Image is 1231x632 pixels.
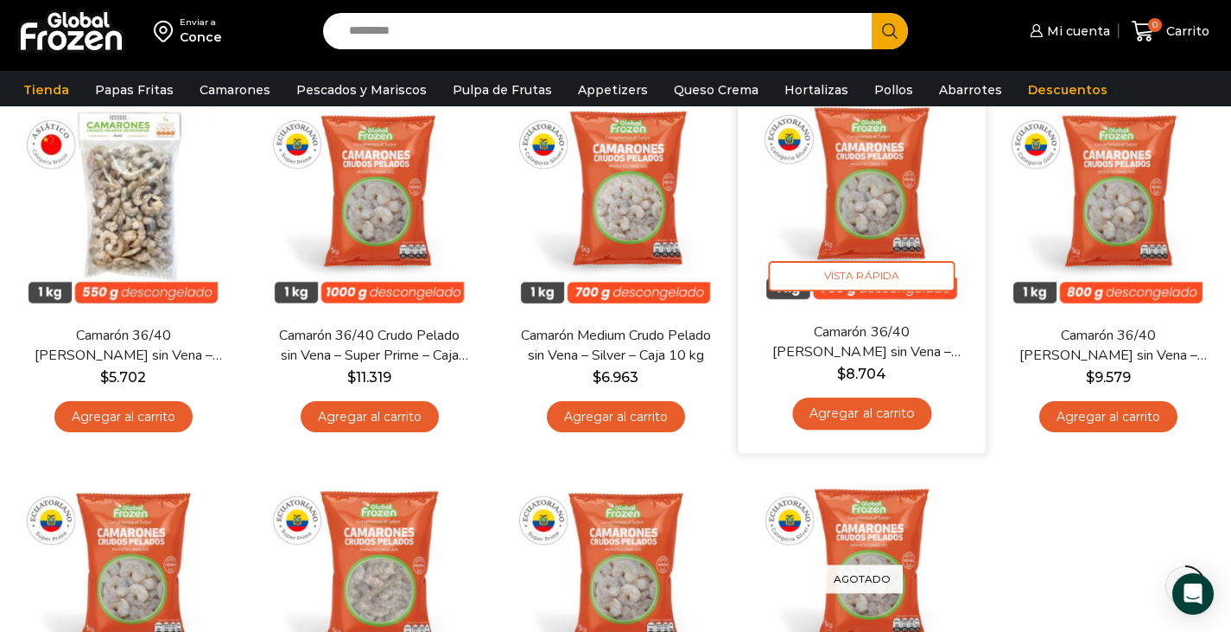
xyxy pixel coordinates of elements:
[301,401,439,433] a: Agregar al carrito: “Camarón 36/40 Crudo Pelado sin Vena - Super Prime - Caja 10 kg”
[1019,73,1116,106] a: Descuentos
[288,73,435,106] a: Pescados y Mariscos
[872,13,908,49] button: Search button
[547,401,685,433] a: Agregar al carrito: “Camarón Medium Crudo Pelado sin Vena - Silver - Caja 10 kg”
[593,369,601,386] span: $
[100,369,146,386] bdi: 5.702
[86,73,182,106] a: Papas Fritas
[1043,22,1110,40] span: Mi cuenta
[54,401,193,433] a: Agregar al carrito: “Camarón 36/40 Crudo Pelado sin Vena - Bronze - Caja 10 kg”
[792,398,931,430] a: Agregar al carrito: “Camarón 36/40 Crudo Pelado sin Vena - Silver - Caja 10 kg”
[270,326,469,366] a: Camarón 36/40 Crudo Pelado sin Vena – Super Prime – Caja 10 kg
[1009,326,1208,366] a: Camarón 36/40 [PERSON_NAME] sin Vena – Gold – Caja 10 kg
[1039,401,1177,433] a: Agregar al carrito: “Camarón 36/40 Crudo Pelado sin Vena - Gold - Caja 10 kg”
[930,73,1011,106] a: Abarrotes
[180,29,222,46] div: Conce
[593,369,638,386] bdi: 6.963
[1086,369,1131,386] bdi: 9.579
[1148,18,1162,32] span: 0
[347,369,391,386] bdi: 11.319
[191,73,279,106] a: Camarones
[100,369,109,386] span: $
[762,322,961,362] a: Camarón 36/40 [PERSON_NAME] sin Vena – Silver – Caja 10 kg
[569,73,657,106] a: Appetizers
[1127,11,1214,52] a: 0 Carrito
[15,73,78,106] a: Tienda
[444,73,561,106] a: Pulpa de Frutas
[837,365,886,381] bdi: 8.704
[180,16,222,29] div: Enviar a
[154,16,180,46] img: address-field-icon.svg
[837,365,846,381] span: $
[1086,369,1095,386] span: $
[665,73,767,106] a: Queso Crema
[1172,573,1214,615] div: Open Intercom Messenger
[1162,22,1209,40] span: Carrito
[866,73,922,106] a: Pollos
[769,261,955,291] span: Vista Rápida
[822,565,903,593] p: Agotado
[776,73,857,106] a: Hortalizas
[24,326,223,366] a: Camarón 36/40 [PERSON_NAME] sin Vena – Bronze – Caja 10 kg
[517,326,715,366] a: Camarón Medium Crudo Pelado sin Vena – Silver – Caja 10 kg
[347,369,356,386] span: $
[1025,14,1110,48] a: Mi cuenta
